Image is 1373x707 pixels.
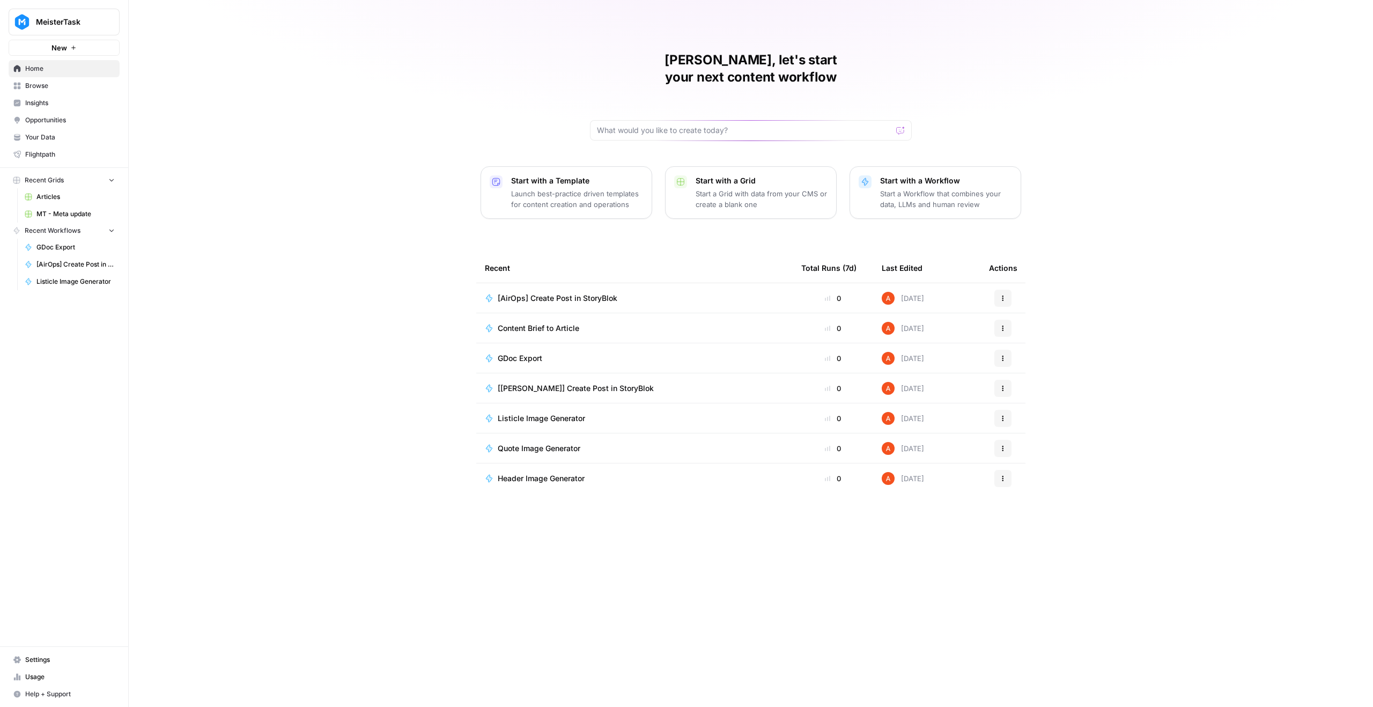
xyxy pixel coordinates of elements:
[989,253,1017,283] div: Actions
[9,129,120,146] a: Your Data
[36,260,115,269] span: [AirOps] Create Post in StoryBlok
[485,413,784,424] a: Listicle Image Generator
[880,188,1012,210] p: Start a Workflow that combines your data, LLMs and human review
[498,443,580,454] span: Quote Image Generator
[36,192,115,202] span: Articles
[36,242,115,252] span: GDoc Export
[9,223,120,239] button: Recent Workflows
[20,239,120,256] a: GDoc Export
[696,188,828,210] p: Start a Grid with data from your CMS or create a blank one
[882,253,922,283] div: Last Edited
[25,175,64,185] span: Recent Grids
[25,132,115,142] span: Your Data
[882,322,924,335] div: [DATE]
[485,383,784,394] a: [[PERSON_NAME]] Create Post in StoryBlok
[511,188,643,210] p: Launch best-practice driven templates for content creation and operations
[880,175,1012,186] p: Start with a Workflow
[801,443,865,454] div: 0
[25,689,115,699] span: Help + Support
[882,292,924,305] div: [DATE]
[36,209,115,219] span: MT - Meta update
[485,293,784,304] a: [AirOps] Create Post in StoryBlok
[481,166,652,219] button: Start with a TemplateLaunch best-practice driven templates for content creation and operations
[36,17,101,27] span: MeisterTask
[498,383,654,394] span: [[PERSON_NAME]] Create Post in StoryBlok
[9,112,120,129] a: Opportunities
[20,205,120,223] a: MT - Meta update
[882,472,895,485] img: cje7zb9ux0f2nqyv5qqgv3u0jxek
[882,352,895,365] img: cje7zb9ux0f2nqyv5qqgv3u0jxek
[9,686,120,703] button: Help + Support
[9,40,120,56] button: New
[801,413,865,424] div: 0
[51,42,67,53] span: New
[9,651,120,668] a: Settings
[665,166,837,219] button: Start with a GridStart a Grid with data from your CMS or create a blank one
[597,125,892,136] input: What would you like to create today?
[20,256,120,273] a: [AirOps] Create Post in StoryBlok
[882,412,895,425] img: cje7zb9ux0f2nqyv5qqgv3u0jxek
[511,175,643,186] p: Start with a Template
[882,442,924,455] div: [DATE]
[12,12,32,32] img: MeisterTask Logo
[9,9,120,35] button: Workspace: MeisterTask
[882,382,924,395] div: [DATE]
[25,81,115,91] span: Browse
[25,672,115,682] span: Usage
[25,98,115,108] span: Insights
[485,443,784,454] a: Quote Image Generator
[25,226,80,235] span: Recent Workflows
[9,172,120,188] button: Recent Grids
[485,473,784,484] a: Header Image Generator
[498,293,617,304] span: [AirOps] Create Post in StoryBlok
[801,253,857,283] div: Total Runs (7d)
[882,322,895,335] img: cje7zb9ux0f2nqyv5qqgv3u0jxek
[801,383,865,394] div: 0
[801,293,865,304] div: 0
[882,352,924,365] div: [DATE]
[590,51,912,86] h1: [PERSON_NAME], let's start your next content workflow
[25,150,115,159] span: Flightpath
[485,253,784,283] div: Recent
[9,146,120,163] a: Flightpath
[25,64,115,73] span: Home
[882,442,895,455] img: cje7zb9ux0f2nqyv5qqgv3u0jxek
[9,60,120,77] a: Home
[882,472,924,485] div: [DATE]
[9,668,120,686] a: Usage
[882,292,895,305] img: cje7zb9ux0f2nqyv5qqgv3u0jxek
[801,473,865,484] div: 0
[498,413,585,424] span: Listicle Image Generator
[25,655,115,665] span: Settings
[801,323,865,334] div: 0
[20,188,120,205] a: Articles
[801,353,865,364] div: 0
[9,77,120,94] a: Browse
[498,353,542,364] span: GDoc Export
[882,382,895,395] img: cje7zb9ux0f2nqyv5qqgv3u0jxek
[20,273,120,290] a: Listicle Image Generator
[498,473,585,484] span: Header Image Generator
[485,323,784,334] a: Content Brief to Article
[850,166,1021,219] button: Start with a WorkflowStart a Workflow that combines your data, LLMs and human review
[882,412,924,425] div: [DATE]
[485,353,784,364] a: GDoc Export
[36,277,115,286] span: Listicle Image Generator
[9,94,120,112] a: Insights
[498,323,579,334] span: Content Brief to Article
[25,115,115,125] span: Opportunities
[696,175,828,186] p: Start with a Grid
